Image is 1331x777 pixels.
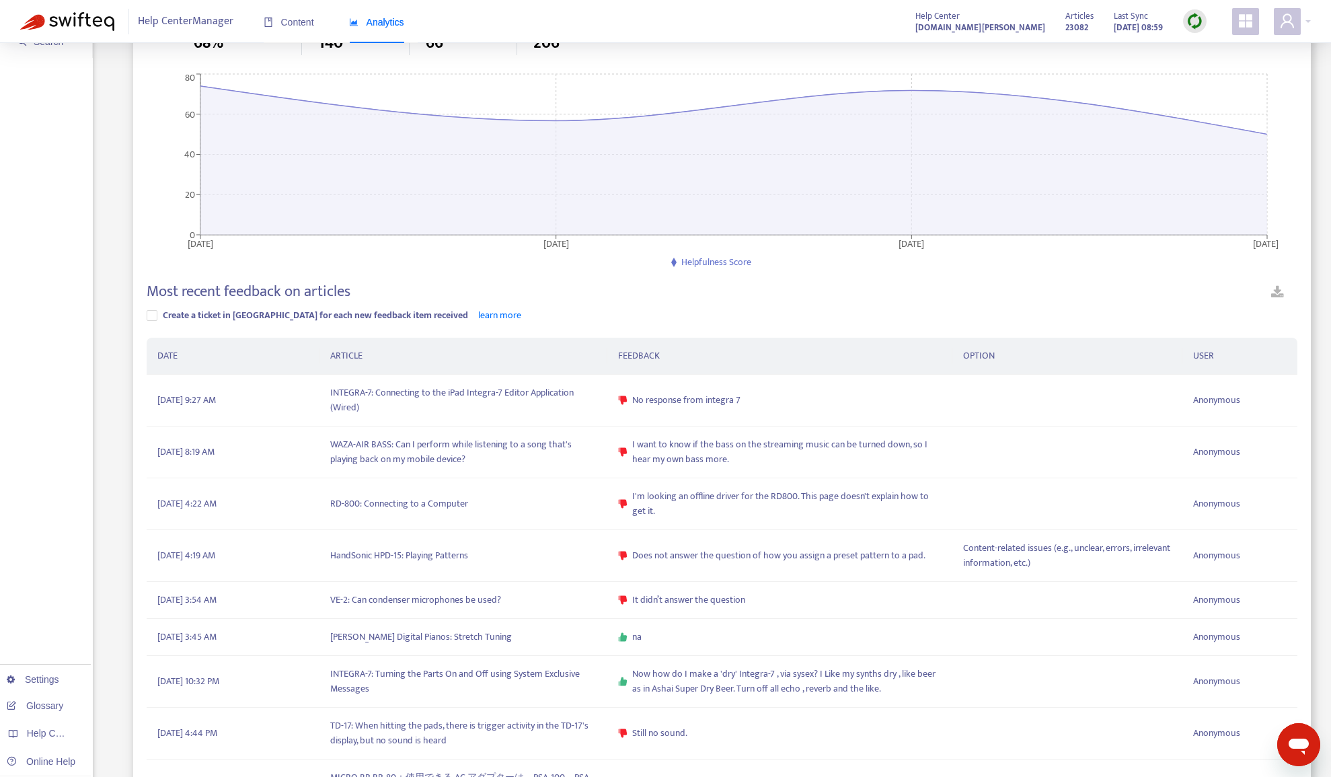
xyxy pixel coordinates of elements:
th: FEEDBACK [607,338,952,375]
span: [DATE] 8:19 AM [157,445,215,459]
td: VE-2: Can condenser microphones be used? [319,582,607,619]
td: INTEGRA-7: Turning the Parts On and Off using System Exclusive Messages [319,656,607,708]
span: dislike [618,447,628,457]
th: DATE [147,338,319,375]
span: Helpfulness Score [681,254,751,270]
a: learn more [478,307,521,323]
span: Articles [1065,9,1094,24]
a: [DOMAIN_NAME][PERSON_NAME] [915,20,1045,35]
span: Anonymous [1193,445,1240,459]
tspan: [DATE] [543,235,569,251]
strong: 23082 [1065,20,1088,35]
span: like [618,677,628,686]
tspan: 40 [184,147,195,162]
span: 206 [533,31,560,55]
span: Analytics [349,17,404,28]
span: Help Center [915,9,960,24]
span: Help Center Manager [138,9,233,34]
tspan: [DATE] [188,235,213,251]
tspan: 0 [190,227,195,242]
span: Anonymous [1193,548,1240,563]
h4: Most recent feedback on articles [147,283,350,301]
span: Content-related issues (e.g., unclear, errors, irrelevant information, etc.) [963,541,1172,570]
span: [DATE] 9:27 AM [157,393,216,408]
span: area-chart [349,17,358,27]
iframe: メッセージングウィンドウを開くボタン [1277,723,1320,766]
span: Does not answer the question of how you assign a preset pattern to a pad. [632,548,925,563]
img: sync.dc5367851b00ba804db3.png [1186,13,1203,30]
th: ARTICLE [319,338,607,375]
tspan: [DATE] [1253,235,1279,251]
span: I want to know if the bass on the streaming music can be turned down, so I hear my own bass more. [632,437,942,467]
tspan: 20 [185,187,195,202]
span: [DATE] 4:19 AM [157,548,215,563]
a: Glossary [7,700,63,711]
span: Create a ticket in [GEOGRAPHIC_DATA] for each new feedback item received [163,307,468,323]
span: Still no sound. [632,726,687,741]
td: HandSonic HPD-15: Playing Patterns [319,530,607,582]
tspan: 60 [185,106,195,122]
span: Now how do I make a 'dry' Integra-7 , via sysex? I Like my synths dry , like beer as in Ashai Sup... [632,667,942,696]
span: [DATE] 4:44 PM [157,726,217,741]
th: USER [1182,338,1297,375]
span: Anonymous [1193,726,1240,741]
span: na [632,630,642,644]
span: [DATE] 10:32 PM [157,674,219,689]
span: [DATE] 3:45 AM [157,630,217,644]
span: I'm looking an offline driver for the RD800. This page doesn't explain how to get it. [632,489,942,519]
span: Anonymous [1193,496,1240,511]
a: Online Help [7,756,75,767]
tspan: [DATE] [899,235,925,251]
span: dislike [618,551,628,560]
span: Anonymous [1193,593,1240,607]
span: dislike [618,729,628,738]
td: RD-800: Connecting to a Computer [319,478,607,530]
span: 66 [426,31,443,55]
span: Last Sync [1114,9,1148,24]
span: dislike [618,499,628,509]
span: [DATE] 4:22 AM [157,496,217,511]
span: Content [264,17,314,28]
td: [PERSON_NAME] Digital Pianos: Stretch Tuning [319,619,607,656]
span: user [1279,13,1295,29]
span: book [264,17,273,27]
span: Anonymous [1193,630,1240,644]
img: Swifteq [20,12,114,31]
span: dislike [618,396,628,405]
span: It didn’t answer the question [632,593,745,607]
span: Help Centers [27,728,82,739]
span: Anonymous [1193,674,1240,689]
span: [DATE] 3:54 AM [157,593,217,607]
span: like [618,632,628,642]
a: Settings [7,674,59,685]
td: INTEGRA-7: Connecting to the iPad Integra-7 Editor Application (Wired) [319,375,607,427]
td: WAZA-AIR BASS: Can I perform while listening to a song that's playing back on my mobile device? [319,427,607,478]
span: 140 [318,31,343,55]
span: dislike [618,595,628,605]
strong: [DATE] 08:59 [1114,20,1163,35]
tspan: 80 [185,70,195,85]
span: No response from integra 7 [632,393,740,408]
th: OPTION [952,338,1182,375]
span: appstore [1238,13,1254,29]
span: Anonymous [1193,393,1240,408]
td: TD-17: When hitting the pads, there is trigger activity in the TD-17's display, but no sound is h... [319,708,607,760]
span: 68% [194,31,223,55]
